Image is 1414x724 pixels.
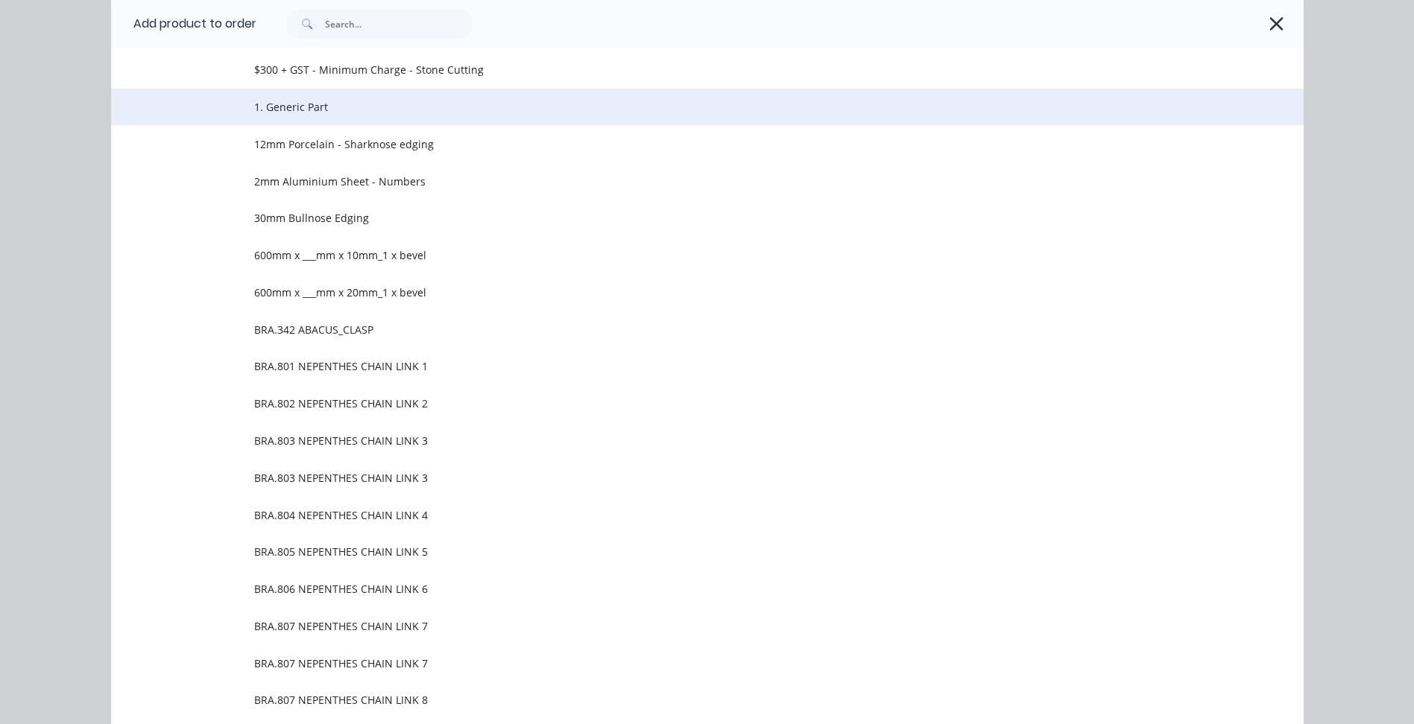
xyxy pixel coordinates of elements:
span: BRA.801 NEPENTHES CHAIN LINK 1 [254,358,1093,374]
span: 1. Generic Part [254,99,1093,115]
span: BRA.807 NEPENTHES CHAIN LINK 7 [254,655,1093,671]
span: 600mm x ___mm x 10mm_1 x bevel [254,247,1093,263]
span: 600mm x ___mm x 20mm_1 x bevel [254,285,1093,300]
span: BRA.342 ABACUS_CLASP [254,322,1093,337]
span: 30mm Bullnose Edging [254,210,1093,226]
span: 12mm Porcelain - Sharknose edging [254,136,1093,152]
input: Search... [325,9,473,39]
span: BRA.807 NEPENTHES CHAIN LINK 7 [254,618,1093,634]
span: BRA.805 NEPENTHES CHAIN LINK 5 [254,544,1093,559]
span: 2mm Aluminium Sheet - Numbers [254,174,1093,189]
span: BRA.803 NEPENTHES CHAIN LINK 3 [254,433,1093,448]
span: BRA.802 NEPENTHES CHAIN LINK 2 [254,396,1093,411]
span: BRA.806 NEPENTHES CHAIN LINK 6 [254,581,1093,597]
span: BRA.804 NEPENTHES CHAIN LINK 4 [254,507,1093,523]
span: BRA.807 NEPENTHES CHAIN LINK 8 [254,692,1093,708]
span: $300 + GST - Minimum Charge - Stone Cutting [254,62,1093,77]
span: BRA.803 NEPENTHES CHAIN LINK 3 [254,470,1093,486]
